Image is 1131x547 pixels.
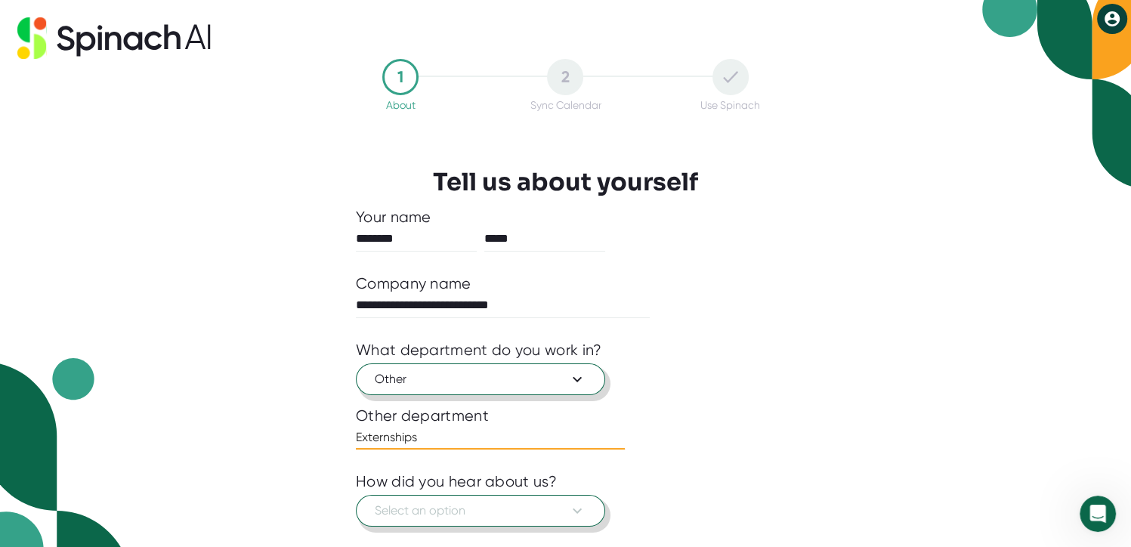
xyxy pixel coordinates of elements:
div: How did you hear about us? [356,472,557,491]
div: 2 [547,59,583,95]
h3: Tell us about yourself [433,168,698,196]
input: What department? [356,425,625,450]
span: Other [375,370,586,388]
div: Other department [356,406,775,425]
div: 1 [382,59,419,95]
div: What department do you work in? [356,341,601,360]
div: Your name [356,208,775,227]
div: About [386,99,416,111]
span: Select an option [375,502,586,520]
div: Use Spinach [700,99,760,111]
button: Select an option [356,495,605,527]
iframe: Intercom live chat [1080,496,1116,532]
div: Company name [356,274,471,293]
div: Sync Calendar [530,99,601,111]
button: Other [356,363,605,395]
